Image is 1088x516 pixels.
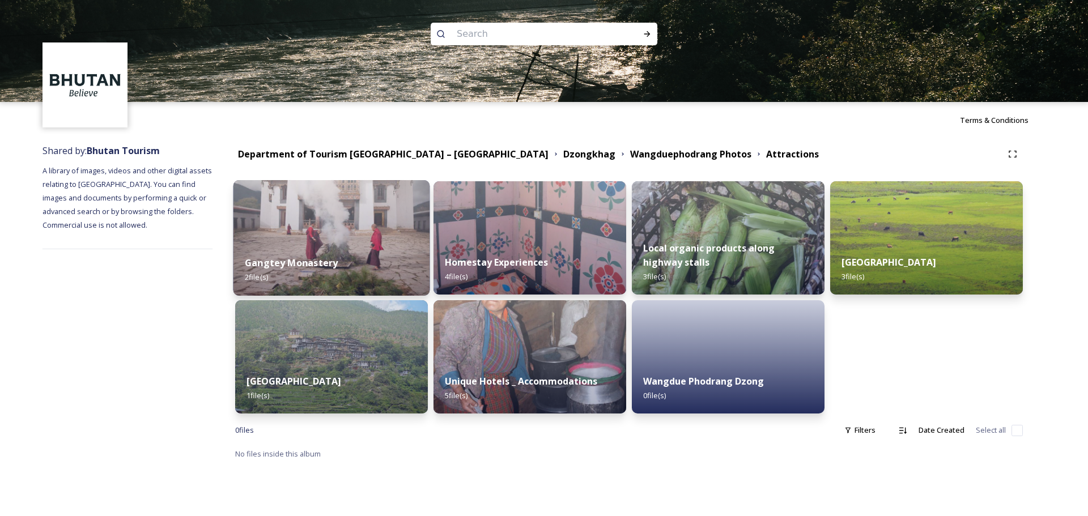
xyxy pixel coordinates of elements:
[451,22,606,46] input: Search
[563,148,615,160] strong: Dzongkhag
[445,375,597,387] strong: Unique Hotels _ Accommodations
[245,257,338,269] strong: Gangtey Monastery
[44,44,126,126] img: BT_Logo_BB_Lockup_CMYK_High%2520Res.jpg
[630,148,751,160] strong: Wangduephodrang Photos
[433,300,626,413] img: unique1.jpg
[830,181,1023,295] img: phobjikha3.jpg
[766,148,819,160] strong: Attractions
[643,375,764,387] strong: Wangdue Phodrang Dzong
[960,115,1028,125] span: Terms & Conditions
[42,144,160,157] span: Shared by:
[87,144,160,157] strong: Bhutan Tourism
[841,256,936,268] strong: [GEOGRAPHIC_DATA]
[235,300,428,413] img: Rinchengang.jpg
[960,113,1045,127] a: Terms & Conditions
[235,449,321,459] span: No files inside this album
[841,271,864,282] span: 3 file(s)
[643,271,666,282] span: 3 file(s)
[445,271,467,282] span: 4 file(s)
[632,181,824,295] img: local3.jpg
[246,390,269,400] span: 1 file(s)
[445,256,548,268] strong: Homestay Experiences
[913,419,970,441] div: Date Created
[445,390,467,400] span: 5 file(s)
[976,425,1006,436] span: Select all
[245,272,268,282] span: 2 file(s)
[246,375,341,387] strong: [GEOGRAPHIC_DATA]
[42,165,214,230] span: A library of images, videos and other digital assets relating to [GEOGRAPHIC_DATA]. You can find ...
[233,180,430,296] img: gangtey3.jpg
[839,419,881,441] div: Filters
[235,425,254,436] span: 0 file s
[643,390,666,400] span: 0 file(s)
[238,148,549,160] strong: Department of Tourism [GEOGRAPHIC_DATA] – [GEOGRAPHIC_DATA]
[433,181,626,295] img: homestay7.jpg
[643,242,775,268] strong: Local organic products along highway stalls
